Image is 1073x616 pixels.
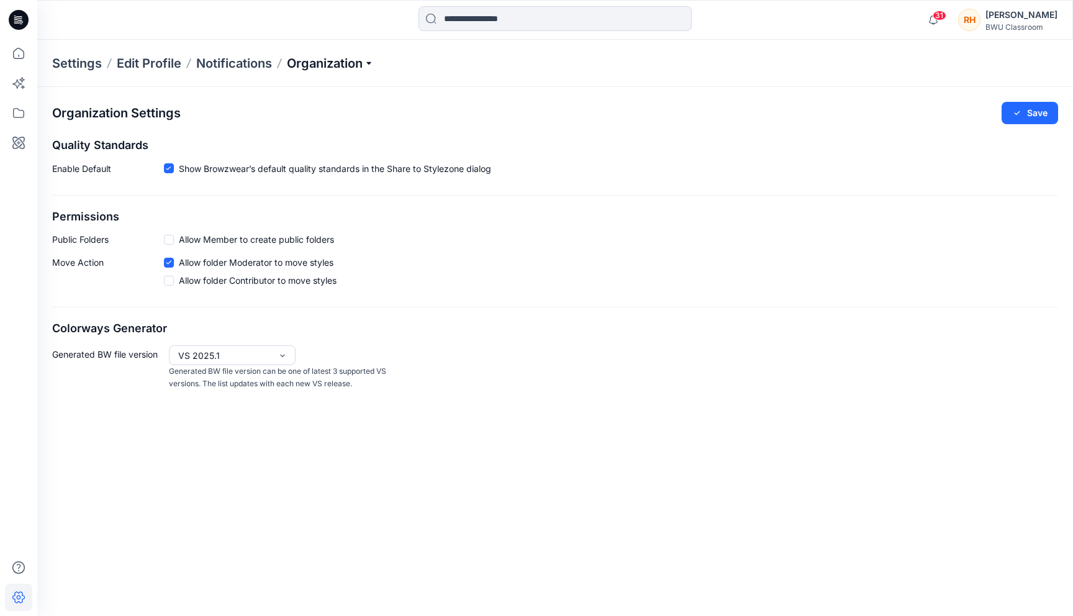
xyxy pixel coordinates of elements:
span: Show Browzwear’s default quality standards in the Share to Stylezone dialog [179,162,491,175]
button: Save [1002,102,1058,124]
h2: Quality Standards [52,139,1058,152]
span: Allow folder Moderator to move styles [179,256,333,269]
p: Settings [52,55,102,72]
h2: Permissions [52,211,1058,224]
div: VS 2025.1 [178,349,271,362]
div: [PERSON_NAME] [985,7,1057,22]
span: Allow folder Contributor to move styles [179,274,337,287]
a: Edit Profile [117,55,181,72]
div: BWU Classroom [985,22,1057,32]
h2: Organization Settings [52,106,181,120]
p: Generated BW file version can be one of latest 3 supported VS versions. The list updates with eac... [169,365,390,391]
span: Allow Member to create public folders [179,233,334,246]
a: Notifications [196,55,272,72]
p: Public Folders [52,233,164,246]
span: 31 [933,11,946,20]
div: RH [958,9,980,31]
p: Move Action [52,256,164,292]
h2: Colorways Generator [52,322,1058,335]
p: Enable Default [52,162,164,180]
p: Generated BW file version [52,345,164,391]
